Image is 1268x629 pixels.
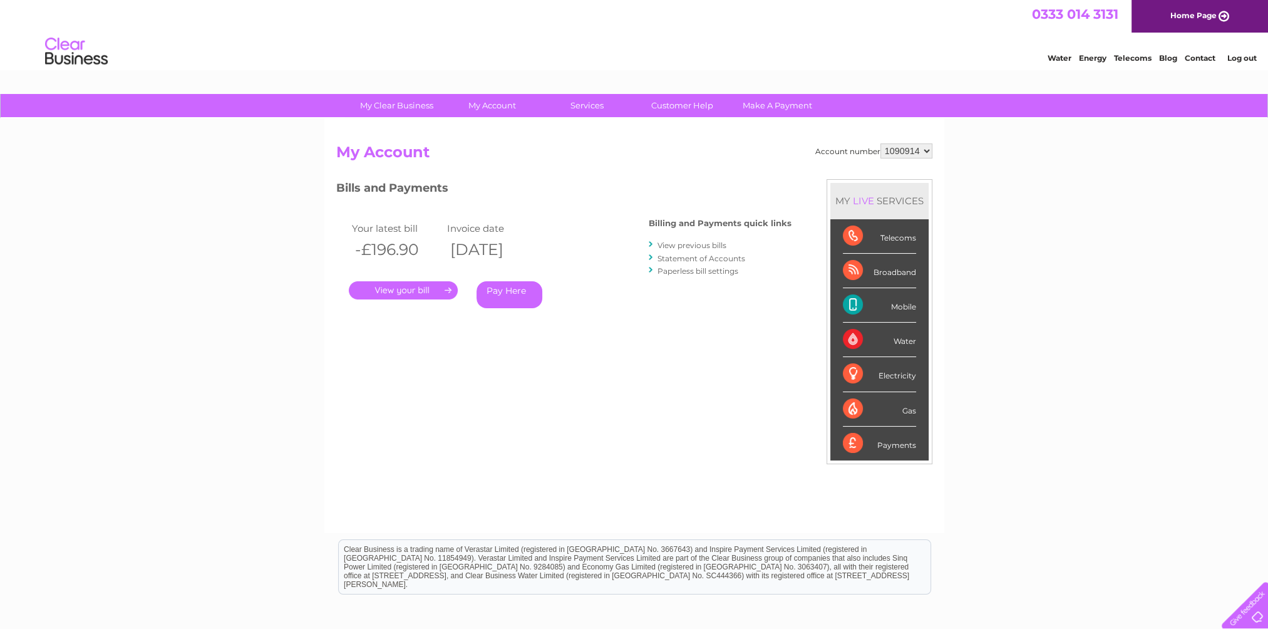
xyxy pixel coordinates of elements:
[830,183,929,219] div: MY SERVICES
[349,237,445,263] th: -£196.90
[349,281,458,299] a: .
[444,237,540,263] th: [DATE]
[1114,53,1152,63] a: Telecoms
[1032,6,1118,22] a: 0333 014 3131
[444,220,540,237] td: Invoice date
[1048,53,1071,63] a: Water
[726,94,829,117] a: Make A Payment
[843,254,916,288] div: Broadband
[345,94,448,117] a: My Clear Business
[843,288,916,323] div: Mobile
[657,254,745,263] a: Statement of Accounts
[843,357,916,392] div: Electricity
[843,427,916,460] div: Payments
[44,33,108,71] img: logo.png
[1159,53,1177,63] a: Blog
[1185,53,1215,63] a: Contact
[815,143,932,159] div: Account number
[336,143,932,167] h2: My Account
[843,392,916,427] div: Gas
[1227,53,1257,63] a: Log out
[843,323,916,357] div: Water
[657,241,726,250] a: View previous bills
[843,219,916,254] div: Telecoms
[339,7,930,61] div: Clear Business is a trading name of Verastar Limited (registered in [GEOGRAPHIC_DATA] No. 3667643...
[1079,53,1106,63] a: Energy
[649,219,791,228] h4: Billing and Payments quick links
[657,266,738,276] a: Paperless bill settings
[336,179,791,201] h3: Bills and Payments
[477,281,542,308] a: Pay Here
[631,94,734,117] a: Customer Help
[349,220,445,237] td: Your latest bill
[535,94,639,117] a: Services
[850,195,877,207] div: LIVE
[440,94,544,117] a: My Account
